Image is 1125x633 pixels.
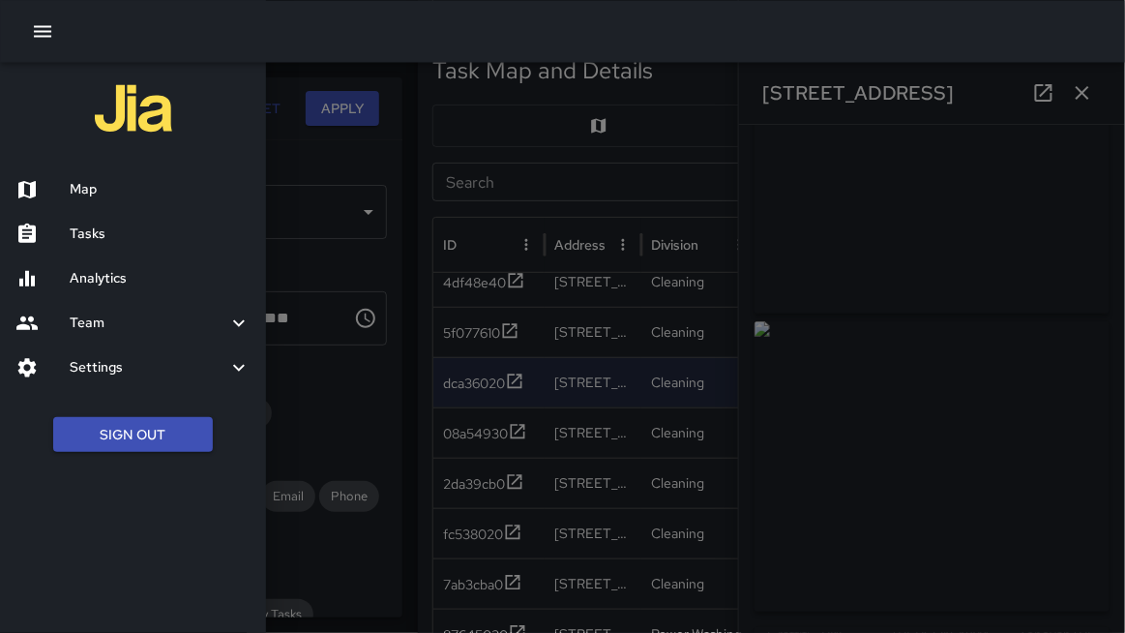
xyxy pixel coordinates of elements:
h6: Team [70,313,227,334]
img: jia-logo [95,70,172,147]
h6: Settings [70,357,227,378]
button: Sign Out [53,417,213,453]
h6: Analytics [70,268,251,289]
h6: Tasks [70,224,251,245]
h6: Map [70,179,251,200]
